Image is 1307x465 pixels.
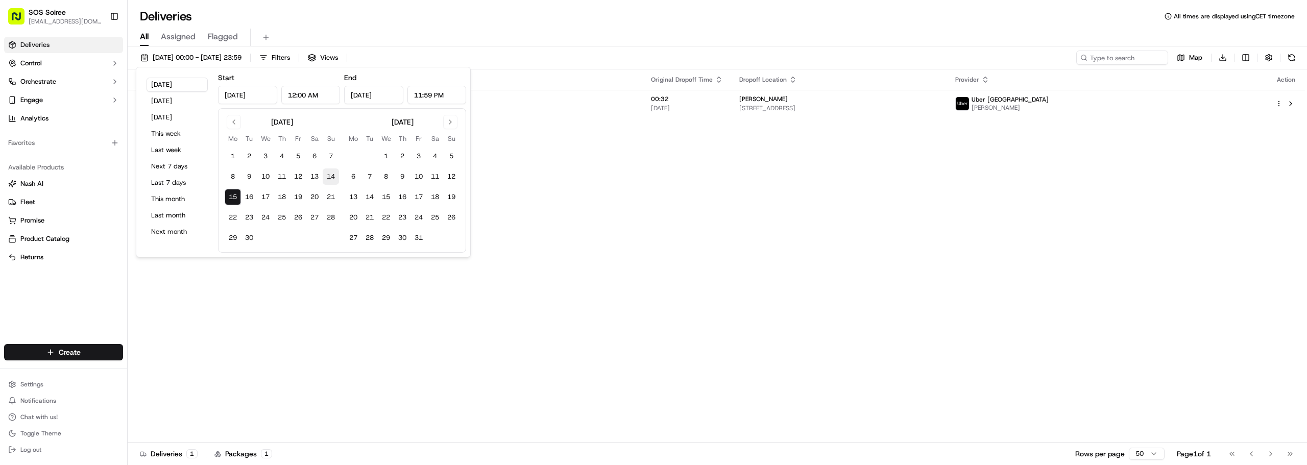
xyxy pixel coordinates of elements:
[86,229,94,237] div: 💻
[20,413,58,421] span: Chat with us!
[394,168,410,185] button: 9
[345,230,361,246] button: 27
[153,53,241,62] span: [DATE] 00:00 - [DATE] 23:59
[271,117,293,127] div: [DATE]
[82,186,102,194] span: 9 févr.
[410,189,427,205] button: 17
[4,176,123,192] button: Nash AI
[225,148,241,164] button: 1
[427,209,443,226] button: 25
[972,104,1049,112] span: [PERSON_NAME]
[1177,449,1211,459] div: Page 1 of 1
[323,133,339,144] th: Sunday
[241,133,257,144] th: Tuesday
[10,10,31,31] img: Nash
[4,394,123,408] button: Notifications
[225,209,241,226] button: 22
[274,209,290,226] button: 25
[147,110,208,125] button: [DATE]
[1275,76,1297,84] div: Action
[956,97,969,110] img: uber-new-logo.jpeg
[290,209,306,226] button: 26
[257,189,274,205] button: 17
[4,344,123,360] button: Create
[1076,51,1168,65] input: Type to search
[20,234,69,243] span: Product Catalog
[345,168,361,185] button: 6
[361,133,378,144] th: Tuesday
[394,230,410,246] button: 30
[443,168,459,185] button: 12
[443,209,459,226] button: 26
[345,133,361,144] th: Monday
[147,208,208,223] button: Last month
[158,131,186,143] button: See all
[4,110,123,127] a: Analytics
[281,86,341,104] input: Time
[955,76,979,84] span: Provider
[46,97,167,108] div: Start new chat
[4,443,123,457] button: Log out
[4,74,123,90] button: Orchestrate
[147,192,208,206] button: This month
[225,168,241,185] button: 8
[20,446,41,454] span: Log out
[20,77,56,86] span: Orchestrate
[306,168,323,185] button: 13
[443,189,459,205] button: 19
[4,231,123,247] button: Product Catalog
[427,189,443,205] button: 18
[344,86,403,104] input: Date
[345,189,361,205] button: 13
[4,92,123,108] button: Engage
[34,158,55,166] span: [DATE]
[274,148,290,164] button: 4
[59,347,81,357] span: Create
[257,133,274,144] th: Wednesday
[20,59,42,68] span: Control
[8,179,119,188] a: Nash AI
[4,194,123,210] button: Fleet
[174,101,186,113] button: Start new chat
[140,449,198,459] div: Deliveries
[1075,449,1125,459] p: Rows per page
[290,189,306,205] button: 19
[739,95,788,103] span: [PERSON_NAME]
[361,230,378,246] button: 28
[140,31,149,43] span: All
[10,229,18,237] div: 📗
[410,168,427,185] button: 10
[4,212,123,229] button: Promise
[4,159,123,176] div: Available Products
[651,104,723,112] span: [DATE]
[29,17,102,26] button: [EMAIL_ADDRESS][DOMAIN_NAME]
[290,133,306,144] th: Friday
[323,168,339,185] button: 14
[20,380,43,388] span: Settings
[27,66,184,77] input: Got a question? Start typing here...
[20,114,49,123] span: Analytics
[6,224,82,242] a: 📗Knowledge Base
[1285,51,1299,65] button: Refresh
[303,51,343,65] button: Views
[443,115,457,129] button: Go to next month
[361,189,378,205] button: 14
[394,189,410,205] button: 16
[4,377,123,391] button: Settings
[147,127,208,141] button: This week
[96,228,164,238] span: API Documentation
[972,95,1049,104] span: Uber [GEOGRAPHIC_DATA]
[274,189,290,205] button: 18
[218,86,277,104] input: Date
[272,53,290,62] span: Filters
[290,148,306,164] button: 5
[4,135,123,151] div: Favorites
[8,216,119,225] a: Promise
[274,168,290,185] button: 11
[410,133,427,144] th: Friday
[4,426,123,440] button: Toggle Theme
[255,51,295,65] button: Filters
[1174,12,1295,20] span: All times are displayed using CET timezone
[323,148,339,164] button: 7
[20,216,44,225] span: Promise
